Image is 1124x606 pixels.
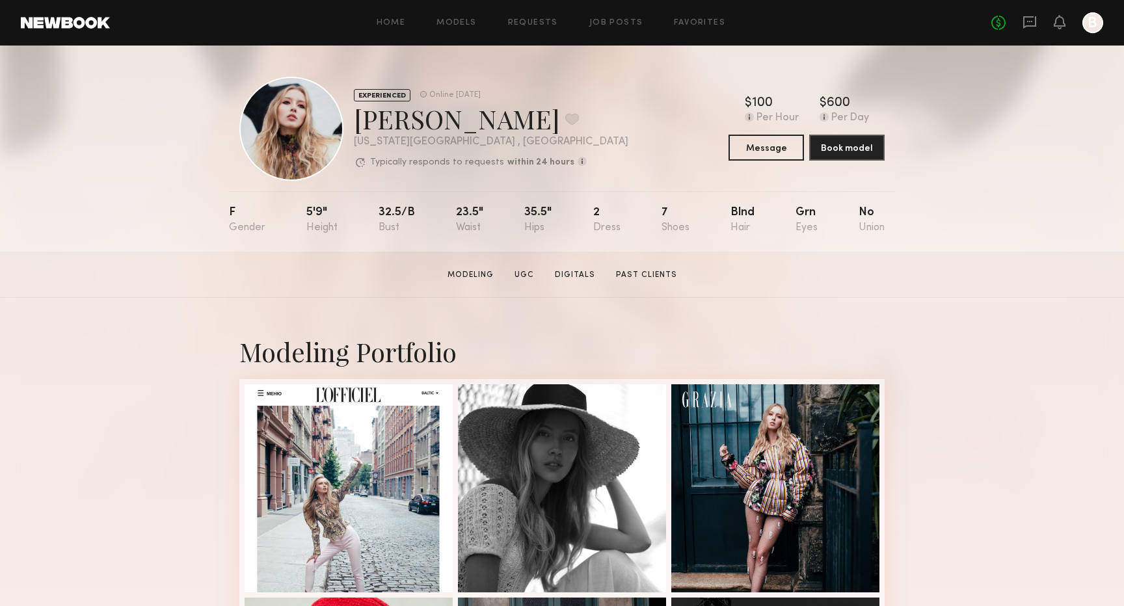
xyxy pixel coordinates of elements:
a: Requests [508,19,558,27]
a: Modeling [442,269,499,281]
a: Favorites [674,19,725,27]
div: EXPERIENCED [354,89,410,101]
a: Digitals [550,269,600,281]
div: Grn [796,207,818,233]
div: 5'9" [306,207,338,233]
p: Typically responds to requests [370,158,504,167]
b: within 24 hours [507,158,574,167]
a: Home [377,19,406,27]
div: No [859,207,885,233]
div: Modeling Portfolio [239,334,885,369]
a: UGC [509,269,539,281]
div: 2 [593,207,621,233]
div: 23.5" [456,207,483,233]
a: Past Clients [611,269,682,281]
div: Online [DATE] [429,91,481,99]
a: B [1082,12,1103,33]
a: Models [436,19,476,27]
div: 32.5/b [379,207,415,233]
div: Per Day [831,112,869,124]
div: Blnd [730,207,755,233]
div: Per Hour [756,112,799,124]
button: Message [729,135,804,161]
div: 35.5" [524,207,552,233]
div: $ [820,97,827,110]
div: $ [745,97,752,110]
div: [US_STATE][GEOGRAPHIC_DATA] , [GEOGRAPHIC_DATA] [354,137,628,148]
div: [PERSON_NAME] [354,101,628,136]
div: 600 [827,97,850,110]
div: F [229,207,265,233]
div: 100 [752,97,773,110]
a: Job Posts [589,19,643,27]
div: 7 [662,207,689,233]
button: Book model [809,135,885,161]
